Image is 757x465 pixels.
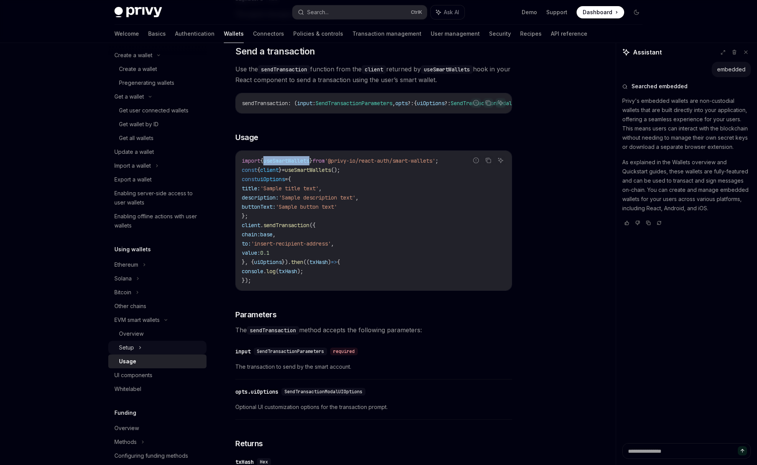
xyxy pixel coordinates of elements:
span: 'insert-recipient-address' [251,240,331,247]
span: , [273,231,276,238]
span: then [291,259,303,265]
span: Usage [235,132,258,143]
span: uiOptions [417,100,445,107]
a: Configuring funding methods [108,449,207,463]
span: Ask AI [444,8,459,16]
div: embedded [717,66,745,73]
span: (); [331,167,340,173]
span: Send a transaction [235,45,315,58]
a: User management [431,25,480,43]
span: uiOptions [254,259,282,265]
span: , [319,185,322,192]
span: Searched embedded [631,82,688,90]
a: Enabling server-side access to user wallets [108,186,207,209]
a: Basics [148,25,166,43]
span: { [257,167,260,173]
span: uiOptions [257,176,285,183]
span: log [266,268,276,275]
button: Searched embedded [622,82,751,90]
span: ?: [445,100,451,107]
a: Welcome [114,25,139,43]
span: } [309,157,312,164]
span: { [288,176,291,183]
div: opts.uiOptions [235,388,278,396]
span: sendTransaction [263,222,309,229]
a: Usage [108,355,207,368]
div: Overview [119,329,144,338]
span: description: [242,194,279,201]
span: ); [297,268,303,275]
div: Bitcoin [114,288,131,297]
div: EVM smart wallets [114,315,160,325]
span: console [242,268,263,275]
span: value: [242,249,260,256]
span: to: [242,240,251,247]
div: Search... [307,8,329,17]
span: sendTransaction [242,100,288,107]
span: Ctrl K [411,9,422,15]
span: import [242,157,260,164]
code: sendTransaction [258,65,310,74]
div: Get all wallets [119,134,154,143]
span: SendTransactionParameters [257,348,324,355]
span: Use the function from the returned by hook in your React component to send a transaction using th... [235,64,512,85]
span: } [279,167,282,173]
span: Hex [260,459,268,465]
a: Other chains [108,299,207,313]
span: useSmartWallets [285,167,331,173]
a: Pregenerating wallets [108,76,207,90]
div: Methods [114,437,137,447]
span: ( [276,268,279,275]
span: { [260,157,263,164]
a: Get user connected wallets [108,104,207,117]
a: Overview [108,327,207,341]
a: Whitelabel [108,382,207,396]
button: Ask AI [431,5,464,19]
span: ({ [309,222,316,229]
span: 'Sample description text' [279,194,355,201]
div: Usage [119,357,136,366]
span: . [260,222,263,229]
span: const [242,176,257,183]
span: buttonText: [242,203,276,210]
button: Search...CtrlK [293,5,427,19]
span: 'Sample button text' [276,203,337,210]
span: useSmartWallets [263,157,309,164]
span: { [337,259,340,265]
span: Parameters [235,309,276,320]
div: UI components [114,371,152,380]
span: , [355,194,359,201]
a: Get wallet by ID [108,117,207,131]
code: sendTransaction [247,326,299,335]
div: Create a wallet [114,51,152,60]
span: }; [242,213,248,219]
div: required [330,348,358,355]
span: }); [242,277,251,284]
a: Security [489,25,511,43]
div: Enabling offline actions with user wallets [114,212,202,230]
div: Other chains [114,302,146,311]
span: SendTransactionParameters [316,100,392,107]
div: Import a wallet [114,161,151,170]
div: Export a wallet [114,175,152,184]
span: title: [242,185,260,192]
div: Get user connected wallets [119,106,188,115]
button: Copy the contents from the code block [483,155,493,165]
button: Report incorrect code [471,98,481,108]
span: Dashboard [583,8,612,16]
span: client [260,167,279,173]
span: const [242,167,257,173]
span: }, { [242,259,254,265]
span: => [331,259,337,265]
span: , [392,100,395,107]
span: SendTransactionModalUIOptions [451,100,540,107]
p: As explained in the Wallets overview and Quickstart guides, these wallets are fully-featured and ... [622,158,751,213]
span: '@privy-io/react-auth/smart-wallets' [325,157,435,164]
div: Configuring funding methods [114,451,188,460]
a: Get all wallets [108,131,207,145]
code: client [362,65,386,74]
a: Overview [108,421,207,435]
span: : ( [288,100,297,107]
div: Solana [114,274,132,283]
a: Create a wallet [108,62,207,76]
